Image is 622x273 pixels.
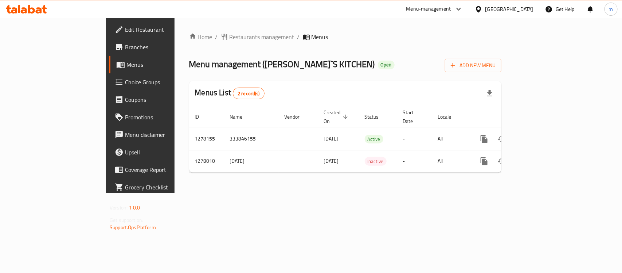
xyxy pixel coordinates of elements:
[126,60,204,69] span: Menus
[109,38,210,56] a: Branches
[109,126,210,143] a: Menu disclaimer
[189,32,501,41] nav: breadcrumb
[125,165,204,174] span: Coverage Report
[195,112,209,121] span: ID
[397,150,432,172] td: -
[189,56,375,72] span: Menu management ( [PERSON_NAME]`S KITCHEN )
[470,106,551,128] th: Actions
[438,112,461,121] span: Locale
[230,32,294,41] span: Restaurants management
[125,43,204,51] span: Branches
[221,32,294,41] a: Restaurants management
[324,134,339,143] span: [DATE]
[109,178,210,196] a: Grocery Checklist
[476,130,493,148] button: more
[109,108,210,126] a: Promotions
[215,32,218,41] li: /
[125,130,204,139] span: Menu disclaimer
[224,128,279,150] td: 333846155
[406,5,451,14] div: Menu-management
[451,61,496,70] span: Add New Menu
[476,153,493,170] button: more
[493,153,510,170] button: Change Status
[195,87,265,99] h2: Menus List
[485,5,533,13] div: [GEOGRAPHIC_DATA]
[189,106,551,173] table: enhanced table
[432,128,470,150] td: All
[110,223,156,232] a: Support.OpsPlatform
[312,32,328,41] span: Menus
[125,113,204,122] span: Promotions
[125,78,204,86] span: Choice Groups
[233,90,264,97] span: 2 record(s)
[378,61,395,69] div: Open
[324,156,339,166] span: [DATE]
[109,161,210,178] a: Coverage Report
[365,112,388,121] span: Status
[397,128,432,150] td: -
[403,108,423,126] span: Start Date
[324,108,350,126] span: Created On
[230,112,252,121] span: Name
[109,21,210,38] a: Edit Restaurant
[125,183,204,192] span: Grocery Checklist
[110,215,143,225] span: Get support on:
[109,56,210,73] a: Menus
[125,148,204,157] span: Upsell
[432,150,470,172] td: All
[365,135,383,143] span: Active
[109,73,210,91] a: Choice Groups
[129,203,140,212] span: 1.0.0
[285,112,309,121] span: Vendor
[445,59,501,72] button: Add New Menu
[378,62,395,68] span: Open
[109,91,210,108] a: Coupons
[609,5,613,13] span: m
[233,88,265,99] div: Total records count
[125,25,204,34] span: Edit Restaurant
[224,150,279,172] td: [DATE]
[125,95,204,104] span: Coupons
[297,32,300,41] li: /
[110,203,128,212] span: Version:
[109,143,210,161] a: Upsell
[481,85,498,102] div: Export file
[365,157,387,166] span: Inactive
